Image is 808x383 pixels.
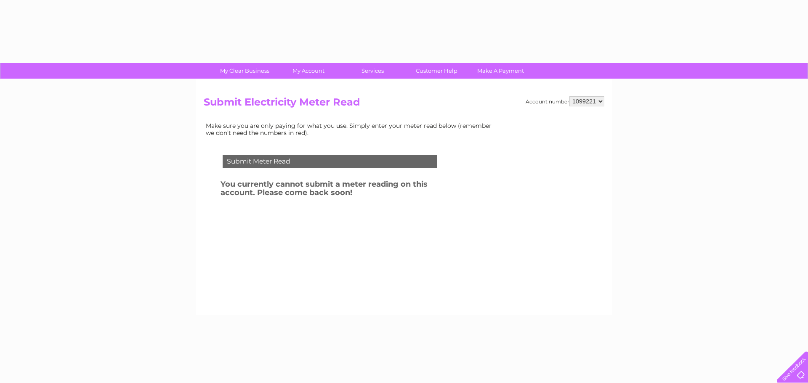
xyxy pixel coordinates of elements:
a: My Account [274,63,343,79]
div: Submit Meter Read [223,155,437,168]
td: Make sure you are only paying for what you use. Simply enter your meter read below (remember we d... [204,120,498,138]
h2: Submit Electricity Meter Read [204,96,604,112]
a: Customer Help [402,63,471,79]
a: My Clear Business [210,63,279,79]
a: Make A Payment [466,63,535,79]
a: Services [338,63,407,79]
div: Account number [526,96,604,106]
h3: You currently cannot submit a meter reading on this account. Please come back soon! [221,178,460,201]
